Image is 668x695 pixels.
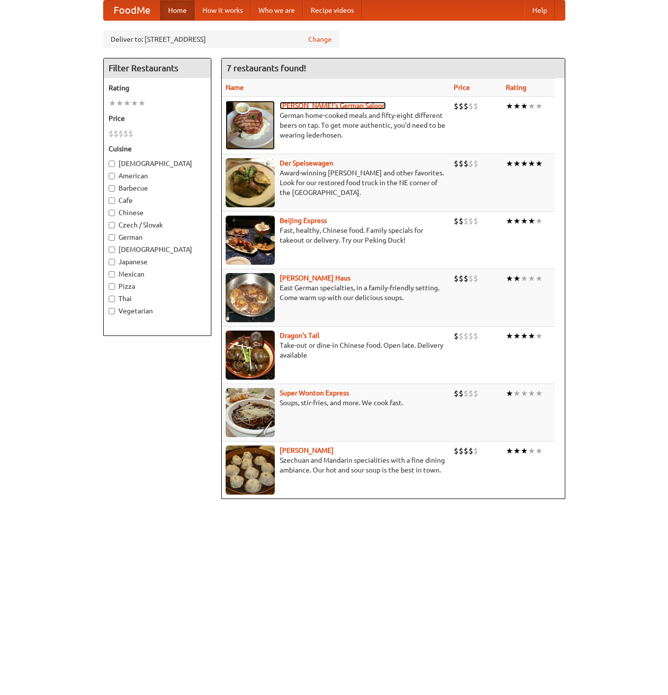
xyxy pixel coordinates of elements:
li: ★ [506,158,513,169]
li: ★ [521,216,528,226]
input: Barbecue [109,185,115,192]
li: $ [468,273,473,284]
p: East German specialties, in a family-friendly setting. Come warm up with our delicious soups. [226,283,446,303]
img: esthers.jpg [226,101,275,150]
a: How it works [195,0,251,20]
label: Mexican [109,269,206,279]
li: $ [454,273,459,284]
a: Der Speisewagen [280,159,333,167]
label: Thai [109,294,206,304]
li: $ [454,216,459,226]
a: [PERSON_NAME]'s German Saloon [280,102,386,110]
img: beijing.jpg [226,216,275,265]
p: Take-out or dine-in Chinese food. Open late. Delivery available [226,340,446,360]
a: Super Wonton Express [280,389,349,397]
input: Japanese [109,259,115,265]
p: German home-cooked meals and fifty-eight different beers on tap. To get more authentic, you'd nee... [226,111,446,140]
li: $ [468,331,473,341]
input: Thai [109,296,115,302]
li: ★ [528,216,535,226]
div: Deliver to: [STREET_ADDRESS] [103,30,339,48]
li: $ [464,445,468,456]
a: Change [308,34,332,44]
li: $ [464,101,468,111]
li: ★ [513,101,521,111]
input: German [109,234,115,241]
li: $ [473,158,478,169]
input: Czech / Slovak [109,222,115,228]
h5: Rating [109,83,206,93]
li: $ [473,273,478,284]
p: Szechuan and Mandarin specialities with a fine dining ambiance. Our hot and sour soup is the best... [226,455,446,475]
li: $ [473,445,478,456]
li: ★ [506,273,513,284]
li: ★ [535,158,543,169]
input: [DEMOGRAPHIC_DATA] [109,161,115,167]
b: [PERSON_NAME] Haus [280,274,350,282]
li: $ [468,101,473,111]
li: ★ [513,331,521,341]
a: Who we are [251,0,303,20]
li: $ [464,388,468,399]
label: Vegetarian [109,306,206,316]
h5: Price [109,113,206,123]
label: Pizza [109,281,206,291]
input: Mexican [109,271,115,278]
li: $ [464,216,468,226]
li: $ [459,158,464,169]
li: $ [473,216,478,226]
li: ★ [528,331,535,341]
label: Barbecue [109,183,206,193]
li: $ [464,158,468,169]
li: ★ [521,445,528,456]
li: ★ [123,98,131,109]
li: $ [454,158,459,169]
li: $ [468,216,473,226]
a: [PERSON_NAME] [280,446,334,454]
li: $ [123,128,128,139]
a: Dragon's Tail [280,332,319,339]
li: $ [464,273,468,284]
a: Name [226,83,244,91]
label: Chinese [109,208,206,218]
input: [DEMOGRAPHIC_DATA] [109,247,115,253]
li: ★ [521,158,528,169]
li: ★ [535,216,543,226]
li: $ [473,331,478,341]
li: ★ [528,273,535,284]
h4: Filter Restaurants [104,58,211,78]
li: ★ [535,101,543,111]
label: [DEMOGRAPHIC_DATA] [109,159,206,168]
li: ★ [535,388,543,399]
label: German [109,232,206,242]
li: ★ [506,216,513,226]
li: $ [114,128,118,139]
li: ★ [528,445,535,456]
a: Beijing Express [280,217,327,224]
label: American [109,171,206,181]
a: Rating [506,83,526,91]
label: Czech / Slovak [109,220,206,230]
ng-pluralize: 7 restaurants found! [227,63,306,73]
li: ★ [131,98,138,109]
li: $ [109,128,114,139]
li: $ [454,331,459,341]
li: ★ [513,445,521,456]
img: kohlhaus.jpg [226,273,275,322]
li: $ [473,101,478,111]
input: Pizza [109,283,115,290]
label: Cafe [109,195,206,205]
li: $ [468,388,473,399]
img: superwonton.jpg [226,388,275,437]
li: $ [459,445,464,456]
li: $ [454,445,459,456]
a: FoodMe [104,0,160,20]
li: $ [468,158,473,169]
li: ★ [506,388,513,399]
li: $ [459,388,464,399]
li: ★ [513,158,521,169]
